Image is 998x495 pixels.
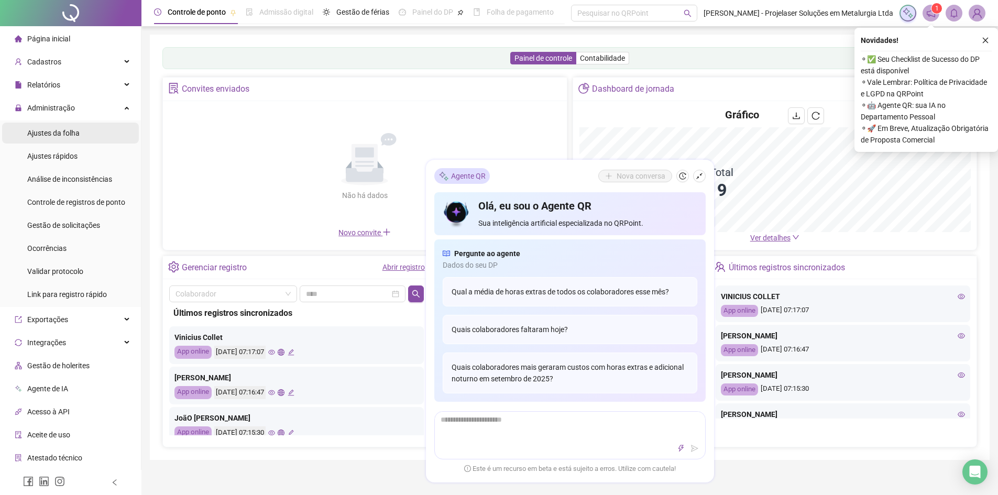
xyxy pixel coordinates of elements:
span: Controle de ponto [168,8,226,16]
div: [DATE] 07:17:07 [214,346,266,359]
div: App online [174,346,212,359]
span: ⚬ Vale Lembrar: Política de Privacidade e LGPD na QRPoint [861,76,992,100]
span: Novidades ! [861,35,898,46]
span: notification [926,8,936,18]
span: bell [949,8,959,18]
span: Página inicial [27,35,70,43]
span: edit [288,349,294,356]
span: ⚬ 🤖 Agente QR: sua IA no Departamento Pessoal [861,100,992,123]
span: Contabilidade [580,54,625,62]
span: sun [323,8,330,16]
span: Gestão de holerites [27,361,90,370]
span: Ajustes rápidos [27,152,78,160]
img: sparkle-icon.fc2bf0ac1784a2077858766a79e2daf3.svg [902,7,914,19]
span: plus [382,228,391,236]
span: Folha de pagamento [487,8,554,16]
span: file [15,81,22,89]
span: left [111,479,118,486]
span: book [473,8,480,16]
span: home [15,35,22,42]
span: edit [288,430,294,436]
span: Cadastros [27,58,61,66]
span: pie-chart [578,83,589,94]
span: exclamation-circle [464,465,471,471]
span: Gestão de férias [336,8,389,16]
span: team [715,261,726,272]
span: download [792,112,800,120]
span: global [278,389,284,396]
span: dashboard [399,8,406,16]
span: shrink [696,172,703,180]
span: Integrações [27,338,66,347]
span: Novo convite [338,228,391,237]
span: Controle de registros de ponto [27,198,125,206]
span: Ver detalhes [750,234,791,242]
h4: Olá, eu sou o Agente QR [478,199,697,213]
div: Não há dados [316,190,413,201]
span: eye [268,349,275,356]
div: Gerenciar registro [182,259,247,277]
div: App online [721,383,758,395]
span: down [792,234,799,241]
span: Validar protocolo [27,267,83,276]
div: [DATE] 07:15:30 [721,383,965,395]
div: [DATE] 07:15:30 [214,426,266,439]
span: user-add [15,58,22,65]
img: 92075 [969,5,985,21]
div: [PERSON_NAME] [721,330,965,342]
div: [PERSON_NAME] [721,369,965,381]
span: Agente de IA [27,384,68,393]
button: Nova conversa [598,170,672,182]
span: eye [958,411,965,418]
span: apartment [15,362,22,369]
div: [DATE] 07:17:07 [721,305,965,317]
span: Administração [27,104,75,112]
span: lock [15,104,22,112]
span: Admissão digital [259,8,313,16]
span: Painel de controle [514,54,572,62]
span: ⚬ 🚀 Em Breve, Atualização Obrigatória de Proposta Comercial [861,123,992,146]
span: edit [288,389,294,396]
sup: 1 [931,3,942,14]
h4: Gráfico [725,107,759,122]
span: reload [811,112,820,120]
span: search [684,9,692,17]
div: [DATE] 07:16:47 [721,344,965,356]
div: App online [174,386,212,399]
div: Quais colaboradores faltaram hoje? [443,315,697,344]
span: eye [958,371,965,379]
button: send [688,442,701,455]
span: Exportações [27,315,68,324]
span: facebook [23,476,34,487]
span: file-done [246,8,253,16]
span: Painel do DP [412,8,453,16]
div: [DATE] 07:16:47 [214,386,266,399]
span: read [443,248,450,259]
span: [PERSON_NAME] - Projelaser Soluções em Metalurgia Ltda [704,7,893,19]
img: icon [443,199,470,229]
span: Análise de inconsistências [27,175,112,183]
span: Dados do seu DP [443,259,697,271]
button: thunderbolt [675,442,687,455]
span: instagram [54,476,65,487]
div: Agente QR [434,168,490,184]
span: history [679,172,686,180]
span: Este é um recurso em beta e está sujeito a erros. Utilize com cautela! [464,464,676,474]
span: sync [15,339,22,346]
div: Dashboard de jornada [592,80,674,98]
span: close [982,37,989,44]
span: api [15,408,22,415]
span: solution [168,83,179,94]
span: setting [168,261,179,272]
div: Últimos registros sincronizados [173,306,420,320]
span: Link para registro rápido [27,290,107,299]
div: App online [721,305,758,317]
div: [PERSON_NAME] [174,372,419,383]
span: Pergunte ao agente [454,248,520,259]
span: Acesso à API [27,408,70,416]
span: export [15,316,22,323]
span: thunderbolt [677,445,685,452]
span: 1 [935,5,939,12]
span: pushpin [457,9,464,16]
div: App online [721,344,758,356]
